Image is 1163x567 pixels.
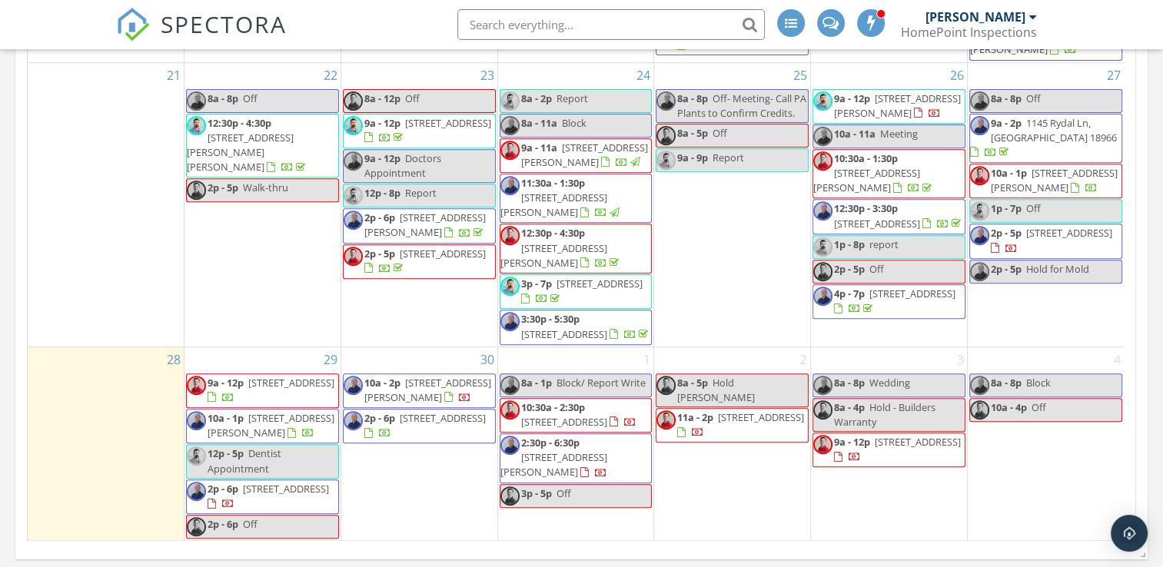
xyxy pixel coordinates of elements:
img: profile_pic_1.png [344,247,363,266]
span: [STREET_ADDRESS] [718,410,804,424]
a: Go to October 3, 2025 [954,347,967,372]
span: 2p - 5p [364,247,395,260]
a: 9a - 12p [STREET_ADDRESS] [186,373,339,408]
img: tom_2.jpg [500,277,520,296]
img: new_head_shot_2.jpg [970,262,989,281]
a: 9a - 2p 1145 Rydal Ln, [GEOGRAPHIC_DATA] 18966 [970,116,1117,159]
img: profile_pic_1.png [813,435,832,454]
span: 10:30a - 1:30p [834,151,898,165]
span: 8a - 1p [521,376,552,390]
span: [STREET_ADDRESS] [869,287,955,300]
span: 2p - 5p [991,262,1022,276]
a: 4p - 7p [STREET_ADDRESS] [812,284,965,319]
span: 9a - 11a [521,141,557,154]
td: Go to September 28, 2025 [28,346,184,540]
span: Wedding [869,376,910,390]
a: 9a - 2p 1145 Rydal Ln, [GEOGRAPHIC_DATA] 18966 [969,114,1122,164]
img: new_head_shot_2.jpg [813,127,832,146]
span: 8a - 5p [677,126,708,140]
span: 12p - 5p [208,446,244,460]
img: tom_2.jpg [187,116,206,135]
span: Off [1026,201,1041,215]
img: new_head_shot_2.jpg [187,482,206,501]
span: 2p - 5p [834,262,865,276]
td: Go to September 30, 2025 [341,346,497,540]
span: Block [1026,376,1051,390]
span: 10a - 4p [991,400,1027,414]
img: new_head_shot_2.jpg [187,91,206,111]
img: profile_pic_1.png [344,91,363,111]
span: Hold for Mold [1026,262,1089,276]
span: 1145 Rydal Ln, [GEOGRAPHIC_DATA] 18966 [991,116,1117,144]
img: new_head_shot_2.jpg [344,151,363,171]
span: Off [1032,400,1046,414]
img: profile_pic_1.png [187,181,206,200]
span: 4p - 7p [834,287,865,300]
a: 11:30a - 1:30p [STREET_ADDRESS][PERSON_NAME] [500,176,622,219]
img: new_head_shot_2.jpg [344,376,363,395]
a: 11a - 2p [STREET_ADDRESS] [677,410,804,439]
a: Go to September 26, 2025 [947,63,967,88]
a: 9a - 11a [STREET_ADDRESS][PERSON_NAME] [521,141,648,169]
img: new_head_shot_2.jpg [500,176,520,195]
span: Hold [PERSON_NAME] [677,376,755,404]
span: 12:30p - 3:30p [834,201,898,215]
img: new_head_shot_2.jpg [500,116,520,135]
img: new_head_shot_2.jpg [970,376,989,395]
td: Go to September 24, 2025 [497,62,654,346]
a: 4p - 7p [STREET_ADDRESS] [834,287,955,315]
td: Go to October 1, 2025 [497,346,654,540]
img: new_head_shot_2.jpg [187,411,206,430]
td: Go to October 2, 2025 [654,346,811,540]
img: profile_pic_1.png [813,151,832,171]
span: 8a - 8p [991,376,1022,390]
a: 2p - 5p [STREET_ADDRESS] [991,226,1112,254]
img: new_head_shot_2.jpg [500,376,520,395]
span: 8a - 12p [364,91,400,105]
a: 12:30p - 4:30p [STREET_ADDRESS][PERSON_NAME] [500,226,622,269]
span: 9a - 12p [364,116,400,130]
img: profile_pic_1.png [813,262,832,281]
img: new_head_shot_2.jpg [813,201,832,220]
a: 9a - 11a [STREET_ADDRESS][PERSON_NAME] [500,138,653,173]
span: 8a - 8p [834,376,865,390]
a: 9a - 12p [STREET_ADDRESS] [343,114,496,148]
a: 2:30p - 6:30p [STREET_ADDRESS][PERSON_NAME] [500,436,607,479]
a: Go to September 23, 2025 [477,63,497,88]
img: new_head_shot_2.jpg [344,411,363,430]
td: Go to September 22, 2025 [184,62,341,346]
span: Block [562,116,586,130]
a: 2p - 6p [STREET_ADDRESS] [364,411,486,439]
a: 10a - 2p [STREET_ADDRESS][PERSON_NAME] [364,376,491,404]
span: [STREET_ADDRESS] [557,277,643,290]
img: profile_pic_1.png [813,400,832,419]
span: 11:30a - 1:30p [521,176,585,190]
a: 10a - 1p [STREET_ADDRESS][PERSON_NAME] [969,164,1122,198]
input: Search everything... [457,9,765,40]
span: Doctors Appointment [364,151,441,180]
span: [STREET_ADDRESS][PERSON_NAME][PERSON_NAME] [187,131,294,174]
span: 3p - 5p [521,486,552,500]
span: SPECTORA [161,8,287,40]
span: 2p - 6p [208,517,238,531]
span: Off [243,91,258,105]
span: [STREET_ADDRESS] [248,376,334,390]
img: profile_pic_1.png [656,410,676,429]
a: 10a - 1p [STREET_ADDRESS][PERSON_NAME] [208,411,334,439]
a: 2p - 6p [STREET_ADDRESS][PERSON_NAME] [364,211,486,239]
a: 10:30a - 1:30p [STREET_ADDRESS][PERSON_NAME] [812,149,965,199]
td: Go to September 29, 2025 [184,346,341,540]
span: [STREET_ADDRESS] [521,327,607,341]
span: 8a - 8p [208,91,238,105]
span: 10a - 1p [208,411,244,425]
img: tom_2.jpg [344,116,363,135]
span: report [869,237,899,251]
img: new_head_shot_2.jpg [970,116,989,135]
span: 10:30a - 2:30p [521,400,585,414]
span: Report [557,91,588,105]
span: 12p - 8p [364,186,400,200]
span: [STREET_ADDRESS][PERSON_NAME] [500,191,607,219]
a: 12:30p - 3:30p [STREET_ADDRESS] [812,199,965,234]
span: 8a - 8p [991,91,1022,105]
a: Go to October 1, 2025 [640,347,653,372]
